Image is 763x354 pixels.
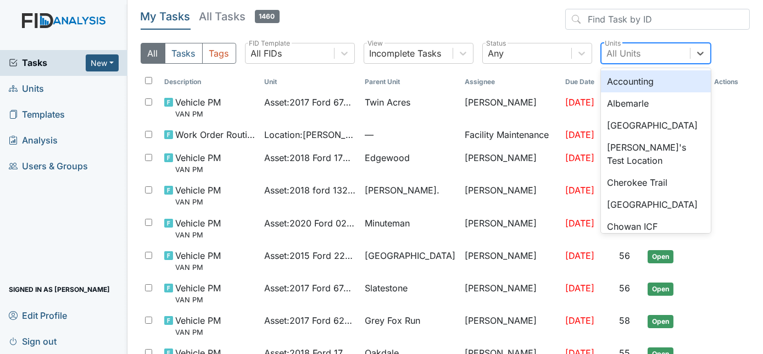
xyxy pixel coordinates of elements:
[9,158,88,175] span: Users & Groups
[607,47,641,60] div: All Units
[260,73,360,91] th: Toggle SortBy
[175,96,221,119] span: Vehicle PM VAN PM
[565,129,594,140] span: [DATE]
[619,315,630,326] span: 58
[264,217,355,230] span: Asset : 2020 Ford 02107
[601,92,711,114] div: Albemarle
[648,283,673,296] span: Open
[160,73,260,91] th: Toggle SortBy
[165,43,203,64] button: Tasks
[264,249,355,262] span: Asset : 2015 Ford 22364
[264,96,355,109] span: Asset : 2017 Ford 67435
[565,283,594,294] span: [DATE]
[175,164,221,175] small: VAN PM
[264,151,355,164] span: Asset : 2018 Ford 17643
[601,70,711,92] div: Accounting
[488,47,504,60] div: Any
[9,307,67,324] span: Edit Profile
[175,281,221,305] span: Vehicle PM VAN PM
[460,91,560,124] td: [PERSON_NAME]
[460,73,560,91] th: Assignee
[601,172,711,193] div: Cherokee Trail
[175,230,221,240] small: VAN PM
[565,250,594,261] span: [DATE]
[264,314,355,327] span: Asset : 2017 Ford 62225
[175,262,221,273] small: VAN PM
[251,47,282,60] div: All FIDs
[175,295,221,305] small: VAN PM
[175,109,221,119] small: VAN PM
[460,245,560,277] td: [PERSON_NAME]
[264,281,355,295] span: Asset : 2017 Ford 67436
[365,314,420,327] span: Grey Fox Run
[365,128,456,141] span: —
[175,151,221,175] span: Vehicle PM VAN PM
[460,147,560,179] td: [PERSON_NAME]
[255,10,280,23] span: 1460
[9,80,44,97] span: Units
[264,128,355,141] span: Location : [PERSON_NAME]
[365,249,455,262] span: [GEOGRAPHIC_DATA]
[86,54,119,71] button: New
[601,136,711,172] div: [PERSON_NAME]'s Test Location
[370,47,442,60] div: Incomplete Tasks
[565,152,594,163] span: [DATE]
[601,215,711,237] div: Chowan ICF
[648,250,673,263] span: Open
[9,106,65,123] span: Templates
[648,315,673,328] span: Open
[175,217,221,240] span: Vehicle PM VAN PM
[141,9,191,24] h5: My Tasks
[199,9,280,24] h5: All Tasks
[561,73,615,91] th: Toggle SortBy
[141,43,236,64] div: Type filter
[565,97,594,108] span: [DATE]
[9,333,57,350] span: Sign out
[175,327,221,338] small: VAN PM
[565,9,750,30] input: Find Task by ID
[460,124,560,147] td: Facility Maintenance
[175,184,221,207] span: Vehicle PM VAN PM
[619,250,630,261] span: 56
[175,128,255,141] span: Work Order Routine
[460,212,560,245] td: [PERSON_NAME]
[141,43,165,64] button: All
[175,314,221,338] span: Vehicle PM VAN PM
[175,249,221,273] span: Vehicle PM VAN PM
[365,184,439,197] span: [PERSON_NAME].
[365,217,410,230] span: Minuteman
[9,132,58,149] span: Analysis
[365,151,410,164] span: Edgewood
[460,277,560,309] td: [PERSON_NAME]
[9,281,110,298] span: Signed in as [PERSON_NAME]
[365,96,410,109] span: Twin Acres
[619,283,630,294] span: 56
[565,185,594,196] span: [DATE]
[710,73,750,91] th: Actions
[264,184,355,197] span: Asset : 2018 ford 13242
[460,179,560,212] td: [PERSON_NAME]
[565,315,594,326] span: [DATE]
[202,43,236,64] button: Tags
[601,114,711,136] div: [GEOGRAPHIC_DATA]
[9,56,86,69] a: Tasks
[460,309,560,342] td: [PERSON_NAME]
[175,197,221,207] small: VAN PM
[565,218,594,229] span: [DATE]
[365,281,408,295] span: Slatestone
[360,73,460,91] th: Toggle SortBy
[145,77,152,84] input: Toggle All Rows Selected
[601,193,711,215] div: [GEOGRAPHIC_DATA]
